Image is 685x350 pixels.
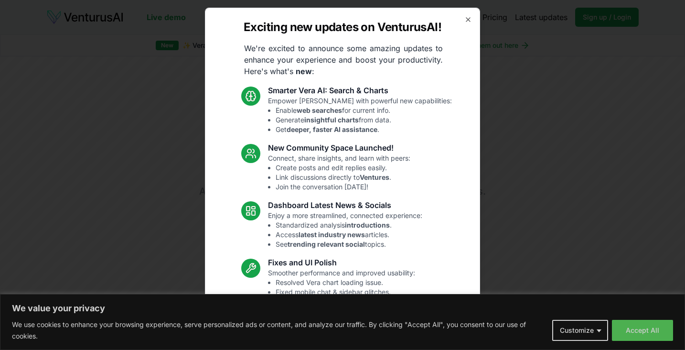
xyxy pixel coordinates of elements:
[276,278,415,287] li: Resolved Vera chart loading issue.
[268,211,422,249] p: Enjoy a more streamlined, connected experience:
[299,230,365,239] strong: latest industry news
[276,220,422,230] li: Standardized analysis .
[268,268,415,306] p: Smoother performance and improved usability:
[235,314,450,349] p: These updates are designed to make VenturusAI more powerful, intuitive, and user-friendly. Let us...
[276,230,422,240] li: Access articles.
[276,240,422,249] li: See topics.
[268,199,422,211] h3: Dashboard Latest News & Socials
[268,257,415,268] h3: Fixes and UI Polish
[276,297,415,306] li: Enhanced overall UI consistency.
[268,96,452,134] p: Empower [PERSON_NAME] with powerful new capabilities:
[276,173,410,182] li: Link discussions directly to .
[276,106,452,115] li: Enable for current info.
[268,153,410,192] p: Connect, share insights, and learn with peers:
[276,163,410,173] li: Create posts and edit replies easily.
[244,20,441,35] h2: Exciting new updates on VenturusAI!
[268,85,452,96] h3: Smarter Vera AI: Search & Charts
[287,125,377,133] strong: deeper, faster AI assistance
[276,115,452,125] li: Generate from data.
[288,240,365,248] strong: trending relevant social
[304,116,359,124] strong: insightful charts
[236,43,450,77] p: We're excited to announce some amazing updates to enhance your experience and boost your producti...
[276,125,452,134] li: Get .
[276,287,415,297] li: Fixed mobile chat & sidebar glitches.
[360,173,389,181] strong: Ventures
[296,66,312,76] strong: new
[268,142,410,153] h3: New Community Space Launched!
[297,106,342,114] strong: web searches
[276,182,410,192] li: Join the conversation [DATE]!
[345,221,390,229] strong: introductions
